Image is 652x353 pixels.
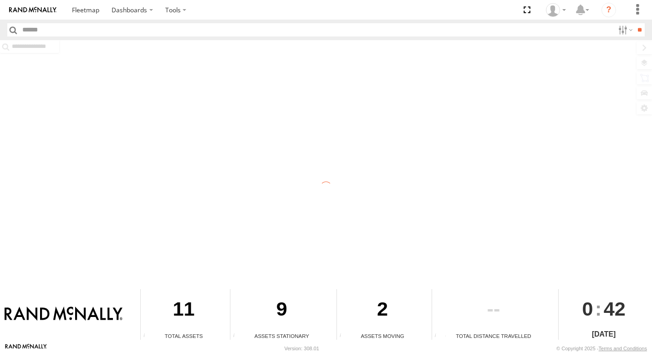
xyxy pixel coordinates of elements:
[337,289,428,332] div: 2
[230,332,333,340] div: Assets Stationary
[337,332,428,340] div: Assets Moving
[432,333,446,340] div: Total distance travelled by all assets within specified date range and applied filters
[543,3,569,17] div: Valeo Dash
[9,7,56,13] img: rand-logo.svg
[141,332,227,340] div: Total Assets
[141,289,227,332] div: 11
[285,346,319,351] div: Version: 308.01
[615,23,634,36] label: Search Filter Options
[432,332,555,340] div: Total Distance Travelled
[337,333,351,340] div: Total number of assets current in transit.
[599,346,647,351] a: Terms and Conditions
[141,333,154,340] div: Total number of Enabled Assets
[556,346,647,351] div: © Copyright 2025 -
[604,289,626,328] span: 42
[5,306,122,322] img: Rand McNally
[559,329,648,340] div: [DATE]
[601,3,616,17] i: ?
[230,333,244,340] div: Total number of assets current stationary.
[582,289,593,328] span: 0
[230,289,333,332] div: 9
[559,289,648,328] div: :
[5,344,47,353] a: Visit our Website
